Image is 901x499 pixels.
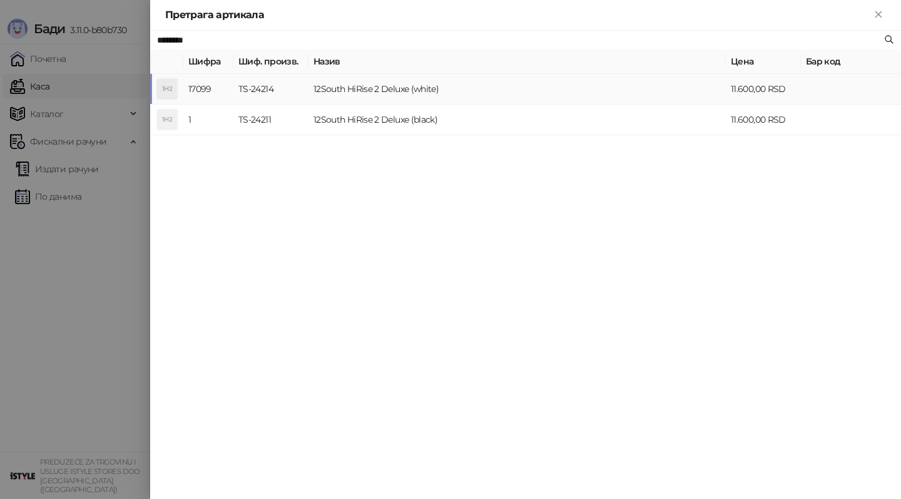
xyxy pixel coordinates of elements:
[157,110,177,130] div: 1H2
[308,74,726,105] td: 12South HiRise 2 Deluxe (white)
[165,8,871,23] div: Претрага артикала
[233,74,308,105] td: TS-24214
[183,105,233,135] td: 1
[183,49,233,74] th: Шифра
[726,49,801,74] th: Цена
[871,8,886,23] button: Close
[726,105,801,135] td: 11.600,00 RSD
[308,105,726,135] td: 12South HiRise 2 Deluxe (black)
[726,74,801,105] td: 11.600,00 RSD
[233,105,308,135] td: TS-24211
[157,79,177,99] div: 1H2
[233,49,308,74] th: Шиф. произв.
[801,49,901,74] th: Бар код
[308,49,726,74] th: Назив
[183,74,233,105] td: 17099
